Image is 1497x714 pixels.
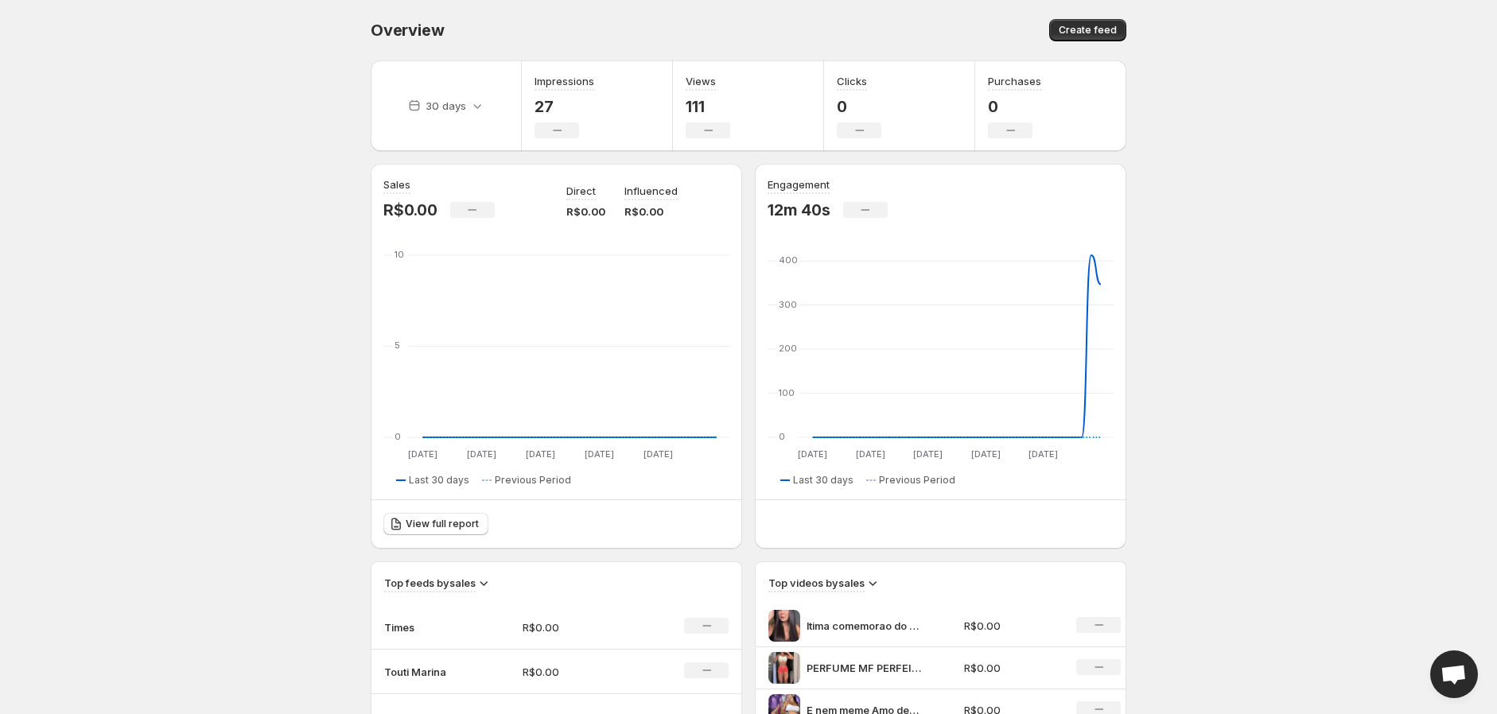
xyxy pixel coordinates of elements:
[383,513,488,535] a: View full report
[768,177,830,192] h3: Engagement
[879,474,955,487] span: Previous Period
[964,618,1058,634] p: R$0.00
[644,448,673,460] text: [DATE]
[395,340,400,351] text: 5
[779,387,795,398] text: 100
[768,652,800,684] img: PERFUME MF PERFEITO PARA QUALQUER MOMENTO Cupom MARINA10 link na bio
[1028,448,1058,460] text: [DATE]
[409,474,469,487] span: Last 30 days
[624,204,678,219] p: R$0.00
[837,97,881,116] p: 0
[395,249,404,260] text: 10
[566,183,596,199] p: Direct
[686,97,730,116] p: 111
[686,73,716,89] h3: Views
[856,448,885,460] text: [DATE]
[768,200,830,219] p: 12m 40s
[467,448,496,460] text: [DATE]
[768,610,800,642] img: ltima comemorao do meu niver Hahaah eita dia longo perfume touticosmetics Look thaykowalski
[1059,24,1117,37] span: Create feed
[779,299,797,310] text: 300
[395,431,401,442] text: 0
[523,664,636,680] p: R$0.00
[495,474,571,487] span: Previous Period
[383,200,437,219] p: R$0.00
[426,98,466,114] p: 30 days
[779,254,798,266] text: 400
[807,660,926,676] p: PERFUME MF PERFEITO PARA QUALQUER MOMENTO Cupom MARINA10 link na bio
[408,448,437,460] text: [DATE]
[1049,19,1126,41] button: Create feed
[988,97,1041,116] p: 0
[624,183,678,199] p: Influenced
[779,431,785,442] text: 0
[768,575,865,591] h3: Top videos by sales
[807,618,926,634] p: ltima comemorao do meu niver Hahaah eita dia longo perfume touticosmetics Look thaykowalski
[526,448,555,460] text: [DATE]
[535,73,594,89] h3: Impressions
[566,204,605,219] p: R$0.00
[371,21,444,40] span: Overview
[406,518,479,530] span: View full report
[535,97,594,116] p: 27
[384,575,476,591] h3: Top feeds by sales
[585,448,614,460] text: [DATE]
[971,448,1001,460] text: [DATE]
[988,73,1041,89] h3: Purchases
[837,73,867,89] h3: Clicks
[384,619,464,635] p: Times
[523,619,636,635] p: R$0.00
[964,660,1058,676] p: R$0.00
[913,448,943,460] text: [DATE]
[1430,650,1478,698] a: Open chat
[798,448,827,460] text: [DATE]
[779,343,797,354] text: 200
[793,474,853,487] span: Last 30 days
[383,177,410,192] h3: Sales
[384,664,464,680] p: Touti Marina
